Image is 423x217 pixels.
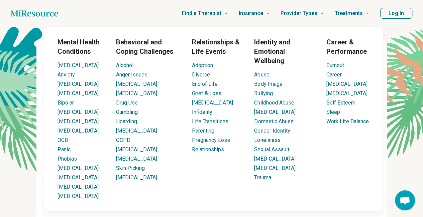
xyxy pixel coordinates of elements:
a: Sexual Assault [254,146,289,153]
a: [MEDICAL_DATA] [58,81,99,87]
a: Alcohol [116,62,133,68]
a: Body Image [254,81,282,87]
a: Loneliness [254,137,280,143]
a: Trauma [254,174,271,181]
a: End of Life [192,81,217,87]
a: [MEDICAL_DATA] [58,165,99,171]
a: [MEDICAL_DATA] [326,90,367,96]
a: Home page [11,7,58,20]
a: Life Transitions [192,118,228,125]
a: Infidelity [192,109,212,115]
a: Career [326,71,342,78]
a: Anger Issues [116,71,147,78]
a: [MEDICAL_DATA] [254,156,295,162]
a: Gambling [116,109,138,115]
h3: Mental Health Conditions [58,37,105,56]
a: [MEDICAL_DATA] [58,174,99,181]
a: [MEDICAL_DATA] [58,118,99,125]
a: Burnout [326,62,344,68]
a: [MEDICAL_DATA] [116,128,157,134]
h3: Career & Performance [326,37,369,56]
a: Anxiety [58,71,75,78]
span: Find a Therapist [182,9,221,18]
a: [MEDICAL_DATA] [58,109,99,115]
a: Bipolar [58,99,74,106]
button: Log In [380,8,412,19]
a: [MEDICAL_DATA] [58,193,99,199]
a: Work Life Balance [326,118,369,125]
a: Gender Identity [254,128,290,134]
div: Open chat [395,190,415,210]
a: Parenting [192,128,214,134]
a: [MEDICAL_DATA] [58,90,99,96]
a: Adoption [192,62,213,68]
a: Childhood Abuse [254,99,294,106]
a: Skin Picking [116,165,145,171]
a: Divorce [192,71,210,78]
a: [MEDICAL_DATA] [58,62,99,68]
a: [MEDICAL_DATA] [116,81,157,87]
span: Treatments [335,9,363,18]
a: Pregnancy Loss [192,137,230,143]
a: Panic [58,146,71,153]
a: [MEDICAL_DATA] [116,174,157,181]
a: [MEDICAL_DATA] [58,184,99,190]
span: Insurance [239,9,263,18]
a: [MEDICAL_DATA] [116,146,157,153]
a: [MEDICAL_DATA] [254,165,295,171]
a: Grief & Loss [192,90,221,96]
a: Drug Use [116,99,138,106]
a: [MEDICAL_DATA] [326,81,367,87]
a: Phobias [58,156,77,162]
a: Relationships [192,146,224,153]
a: OCD [58,137,68,143]
a: Bullying [254,90,273,96]
h3: Behavioral and Coping Challenges [116,37,181,56]
a: Domestic Abuse [254,118,293,125]
h3: Relationships & Life Events [192,37,243,56]
a: Abuse [254,71,269,78]
a: [MEDICAL_DATA] [254,109,295,115]
a: [MEDICAL_DATA] [116,156,157,162]
div: Find a Therapist [4,27,423,211]
h3: Identity and Emotional Wellbeing [254,37,316,65]
a: Hoarding [116,118,137,125]
a: [MEDICAL_DATA] [116,90,157,96]
span: Provider Types [281,9,317,18]
a: [MEDICAL_DATA] [192,99,233,106]
a: Sleep [326,109,340,115]
a: OCPD [116,137,130,143]
a: Self Esteem [326,99,355,106]
a: [MEDICAL_DATA] [58,128,99,134]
